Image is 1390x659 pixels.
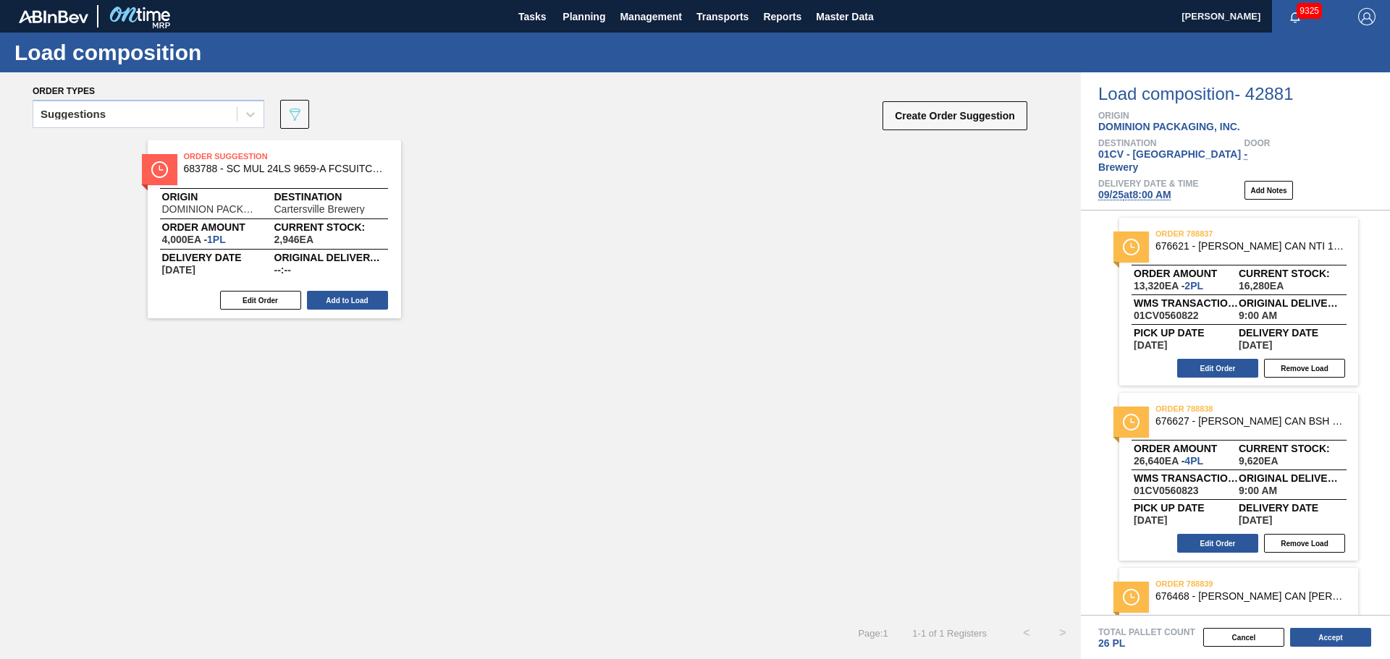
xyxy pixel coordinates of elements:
button: Cancel [1203,628,1284,647]
span: 1,PL [207,234,226,245]
button: Create Order Suggestion [883,101,1027,130]
span: Management [620,8,682,25]
span: Delivery Date [1239,503,1344,512]
img: TNhmsLtSVTkK8tSr43FrP2fwEKptu5GPRR3wAAAABJRU5ErkJggg== [19,10,88,23]
span: Destination [1098,139,1244,148]
span: 4,PL [1184,455,1203,467]
span: Delivery Date & Time [1098,179,1198,188]
span: statusorder 788838676627 - [PERSON_NAME] CAN BSH 12OZ CAN PK 12/12 CAN 0123Order amount26,640EA -... [1081,386,1390,561]
span: Original delivery time [1239,474,1344,482]
img: status [1123,239,1140,255]
span: - [1244,148,1248,160]
span: 676627 - CARR CAN BSH 12OZ CAN PK 12/12 CAN 0123 [1155,416,1347,427]
span: order 788837 [1155,226,1358,241]
span: 26,640EA-4PL [1134,456,1203,466]
span: Order amount [1134,269,1239,278]
span: 9:00 AM [1239,310,1277,320]
span: Delivery Date [1239,328,1344,337]
button: > [1045,615,1081,651]
span: 9:00 AM [1239,485,1277,496]
div: Suggestions [41,109,106,119]
span: 4,000EA-1PL [162,234,226,245]
span: Reports [763,8,801,25]
span: 676468 - CARR CAN BUD 12OZ CAN PK 12/12 CAN 0922 [1155,591,1347,602]
span: 2,PL [1184,280,1203,292]
span: Order Suggestion [184,149,387,163]
span: 09/25/2025 [162,265,195,275]
span: Page : 1 [858,628,888,639]
span: order 788838 [1155,401,1358,416]
button: Accept [1290,628,1371,647]
span: Current Stock: [274,223,387,231]
span: Original delivery time [274,253,387,262]
span: Master Data [816,8,873,25]
button: Remove Load [1264,534,1345,553]
span: Transports [696,8,749,25]
img: status [151,161,168,178]
span: WMS Transaction ID [1134,474,1239,482]
span: DOMINION PACKAGING, INC. [1098,121,1240,132]
button: Add Notes [1244,181,1293,200]
span: Origin [1098,111,1390,120]
span: Destination [274,192,387,201]
span: ,16,280,EA [1239,281,1284,291]
span: Pick up Date [1134,328,1239,337]
span: 683788 - SC MUL 24LS 9659-A FCSUITCS 7.5 OZ SLEEK [184,163,387,174]
button: < [1008,615,1045,651]
button: Add to Load [307,291,388,310]
span: 9325 [1297,3,1322,19]
span: Order amount [162,223,274,231]
span: 01CV - [GEOGRAPHIC_DATA] Brewery [1098,148,1241,173]
span: 01CV0560823 [1134,485,1199,496]
button: Notifications [1272,7,1318,27]
img: Logout [1358,8,1376,25]
span: Current Stock: [1239,444,1344,453]
img: status [1123,589,1140,605]
span: 13,320EA-2PL [1134,281,1203,291]
span: ,9,620,EA [1239,456,1279,466]
span: WMS Transaction ID [1134,299,1239,307]
button: Remove Load [1264,359,1345,378]
span: ,09/23/2025, [1239,340,1272,350]
span: order 788839 [1155,577,1358,591]
span: Order amount [1134,444,1239,453]
span: Order types [33,86,95,96]
span: DOMINION PACKAGING, INC. [162,204,260,214]
span: statusorder 788837676621 - [PERSON_NAME] CAN NTI 12OZ CAN PK 12/12 CAN 0123Order amount13,320EA -... [1081,211,1390,386]
span: ,09/22/2025 [1134,515,1167,525]
span: 01CV0560822 [1134,310,1199,320]
span: Tasks [516,8,548,25]
span: Cartersville Brewery [274,204,365,214]
h1: Load composition [14,44,271,61]
span: ,2,946,EA, [274,234,314,245]
span: 1 - 1 of 1 Registers [910,628,987,639]
span: Load composition - 42881 [1098,85,1390,103]
span: Current Stock: [1239,269,1344,278]
span: --:-- [274,265,291,275]
span: 09/25 at 8:00 AM [1098,189,1171,200]
span: Origin [162,192,274,201]
button: Edit Order [1177,534,1258,553]
span: ,09/23/2025, [1239,515,1272,525]
span: Delivery Date [162,253,274,262]
img: status [1123,414,1140,430]
span: 676621 - CARR CAN NTI 12OZ CAN PK 12/12 CAN 0123 [1155,241,1347,252]
span: ,09/22/2025 [1134,340,1167,350]
span: statusOrder Suggestion683788 - SC MUL 24LS 9659-A FCSUITCS 7.5 OZ SLEEKOriginDOMINION PACKAGING, ... [148,140,401,318]
span: Original delivery time [1239,299,1344,307]
button: Edit Order [1177,359,1258,378]
button: Edit Order [220,291,301,310]
span: Pick up Date [1134,503,1239,512]
span: Planning [563,8,605,25]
